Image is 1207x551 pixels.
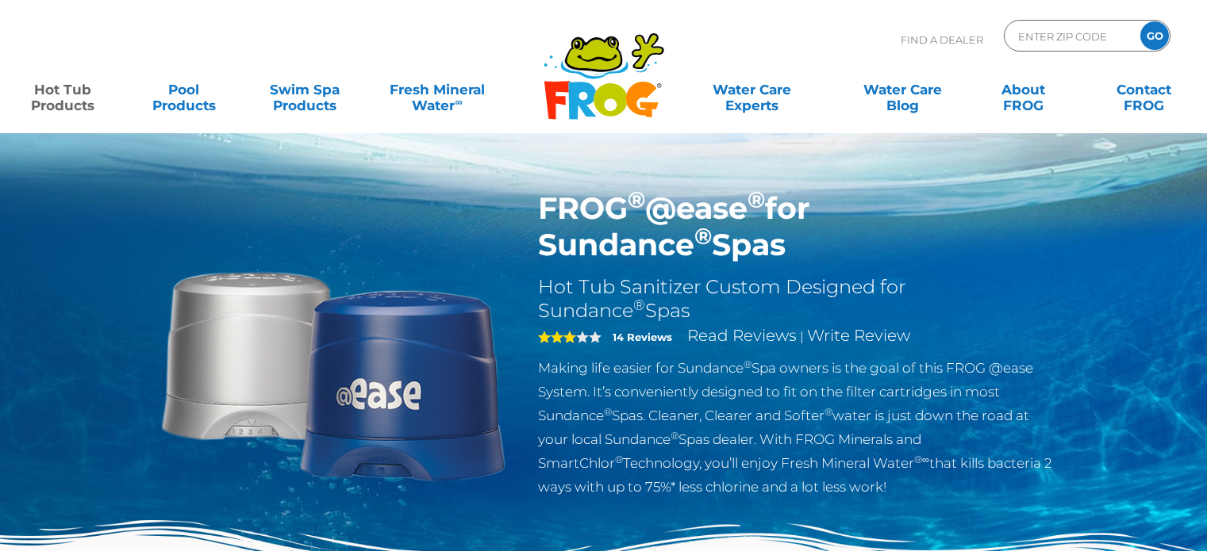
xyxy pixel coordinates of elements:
a: Water CareBlog [855,74,949,105]
sup: ® [615,453,623,465]
sup: ® [628,186,645,213]
p: Making life easier for Sundance Spa owners is the goal of this FROG @ease System. It’s convenient... [538,356,1056,499]
a: Hot TubProducts [16,74,110,105]
span: 3 [538,331,576,343]
a: AboutFROG [976,74,1070,105]
a: PoolProducts [136,74,230,105]
a: Read Reviews [687,326,797,345]
sup: ® [825,406,832,418]
strong: 14 Reviews [613,331,672,343]
p: Find A Dealer [901,20,983,59]
sup: ®∞ [914,453,929,465]
sup: ® [748,186,765,213]
h2: Hot Tub Sanitizer Custom Designed for Sundance Spas [538,275,1056,323]
h1: FROG @ease for Sundance Spas [538,190,1056,263]
a: Write Review [807,326,910,345]
a: Fresh MineralWater∞ [379,74,496,105]
sup: ® [671,430,678,442]
sup: ® [694,222,712,250]
sup: ® [744,358,751,370]
input: GO [1140,21,1169,50]
a: Swim SpaProducts [258,74,352,105]
span: | [800,329,804,344]
sup: ∞ [455,96,462,108]
sup: ® [633,297,645,314]
input: Zip Code Form [1017,25,1124,48]
a: ContactFROG [1097,74,1191,105]
sup: ® [604,406,612,418]
a: Water CareExperts [675,74,828,105]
